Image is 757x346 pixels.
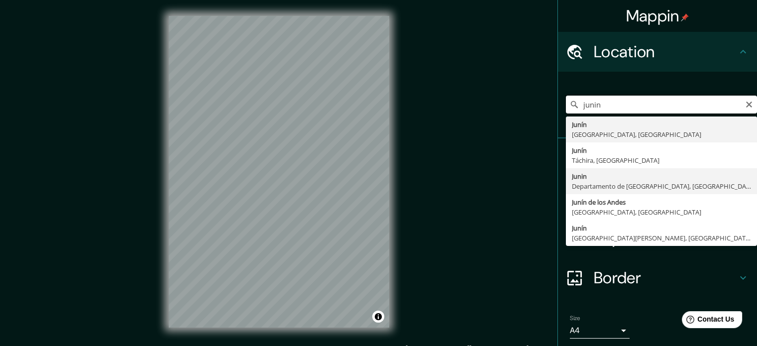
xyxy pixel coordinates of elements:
[572,119,751,129] div: Junín
[681,13,689,21] img: pin-icon.png
[572,207,751,217] div: [GEOGRAPHIC_DATA], [GEOGRAPHIC_DATA]
[745,99,753,109] button: Clear
[558,138,757,178] div: Pins
[572,155,751,165] div: Táchira, [GEOGRAPHIC_DATA]
[572,197,751,207] div: Junín de los Andes
[594,228,737,248] h4: Layout
[572,171,751,181] div: Junin
[570,314,580,323] label: Size
[566,96,757,114] input: Pick your city or area
[572,145,751,155] div: Junín
[558,32,757,72] div: Location
[572,223,751,233] div: Junín
[558,258,757,298] div: Border
[372,311,384,323] button: Toggle attribution
[570,323,630,339] div: A4
[594,42,737,62] h4: Location
[558,178,757,218] div: Style
[668,307,746,335] iframe: Help widget launcher
[169,16,389,328] canvas: Map
[572,181,751,191] div: Departamento de [GEOGRAPHIC_DATA], [GEOGRAPHIC_DATA]
[594,268,737,288] h4: Border
[572,129,751,139] div: [GEOGRAPHIC_DATA], [GEOGRAPHIC_DATA]
[558,218,757,258] div: Layout
[572,233,751,243] div: [GEOGRAPHIC_DATA][PERSON_NAME], [GEOGRAPHIC_DATA]
[626,6,689,26] h4: Mappin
